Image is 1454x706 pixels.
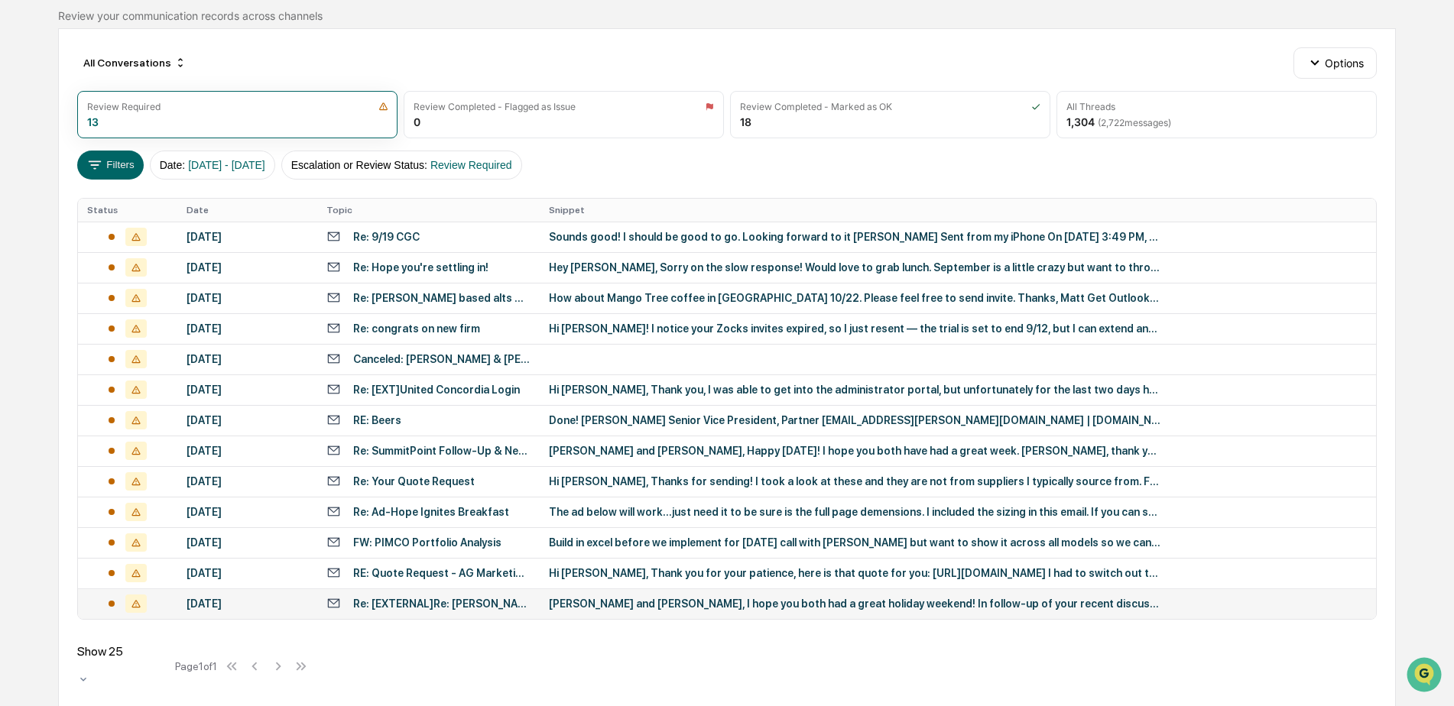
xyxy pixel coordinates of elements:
img: icon [378,102,388,112]
div: 🖐️ [15,194,28,206]
p: How can we help? [15,32,278,57]
div: Re: 9/19 CGC [353,231,420,243]
div: 13 [87,115,99,128]
div: We're available if you need us! [52,132,193,144]
button: Options [1293,47,1377,78]
div: Hi [PERSON_NAME], Thank you for your patience, here is that quote for you: [URL][DOMAIN_NAME] I h... [549,567,1160,579]
th: Snippet [540,199,1376,222]
div: [DATE] [187,261,308,274]
div: All Conversations [77,50,193,75]
div: Re: [EXTERNAL]Re: [PERSON_NAME]? [353,598,531,610]
div: 0 [414,115,420,128]
div: The ad below will work...just need it to be sure is the full page demensions. I included the sizi... [549,506,1160,518]
div: 1,304 [1066,115,1171,128]
div: [DATE] [187,322,308,335]
button: Date:[DATE] - [DATE] [150,151,275,180]
div: RE: Quote Request - AG Marketing Solutions [353,567,531,579]
button: Escalation or Review Status:Review Required [281,151,522,180]
span: ( 2,722 messages) [1098,117,1171,128]
div: Re: Ad-Hope Ignites Breakfast [353,506,509,518]
div: Re: [PERSON_NAME] based alts manager (Future Standard)- moving to [GEOGRAPHIC_DATA] [353,292,531,304]
div: Page 1 of 1 [175,660,217,672]
div: Sounds good! I should be good to go. Looking forward to it [PERSON_NAME] Sent from my iPhone On [... [549,231,1160,243]
th: Date [177,199,317,222]
div: Hi [PERSON_NAME], Thank you, I was able to get into the administrator portal, but unfortunately f... [549,384,1160,396]
span: Data Lookup [31,222,96,237]
div: Re: Your Quote Request [353,475,475,487]
div: [PERSON_NAME] and [PERSON_NAME], I hope you both had a great holiday weekend! In follow-up of you... [549,598,1160,610]
button: Filters [77,151,144,180]
div: Done! [PERSON_NAME] Senior Vice President, Partner [EMAIL_ADDRESS][PERSON_NAME][DOMAIN_NAME] | [D... [549,414,1160,426]
span: Preclearance [31,193,99,208]
div: Review your communication records across channels [58,9,1396,22]
th: Topic [317,199,540,222]
a: Powered byPylon [108,258,185,270]
img: 1746055101610-c473b297-6a78-478c-a979-82029cc54cd1 [15,117,43,144]
span: [DATE] - [DATE] [188,159,265,171]
div: [PERSON_NAME] and [PERSON_NAME], Happy [DATE]! I hope you both have had a great week. [PERSON_NAM... [549,445,1160,457]
div: 🔎 [15,223,28,235]
div: [DATE] [187,598,308,610]
div: Review Required [87,101,161,112]
div: [DATE] [187,384,308,396]
div: [DATE] [187,292,308,304]
div: Hi [PERSON_NAME], Thanks for sending! I took a look at these and they are not from suppliers I ty... [549,475,1160,487]
img: icon [705,102,714,112]
div: 18 [740,115,751,128]
div: [DATE] [187,445,308,457]
div: Show 25 [77,644,169,659]
div: [DATE] [187,536,308,549]
div: RE: Beers [353,414,401,426]
div: Re: [EXT]United Concordia Login [353,384,520,396]
span: Review Required [430,159,512,171]
a: 🗄️Attestations [105,186,196,214]
span: Attestations [126,193,190,208]
div: Start new chat [52,117,251,132]
div: Canceled: [PERSON_NAME] & [PERSON_NAME] [353,353,531,365]
th: Status [78,199,177,222]
div: Re: Hope you're settling in! [353,261,488,274]
button: Start new chat [260,121,278,140]
span: Pylon [152,259,185,270]
div: FW: PIMCO Portfolio Analysis [353,536,501,549]
iframe: Open customer support [1405,656,1446,697]
div: [DATE] [187,414,308,426]
a: 🔎Data Lookup [9,215,102,243]
div: 🗄️ [111,194,123,206]
div: Hi [PERSON_NAME]! I notice your Zocks invites expired, so I just resent — the trial is set to end... [549,322,1160,335]
div: [DATE] [187,506,308,518]
div: [DATE] [187,231,308,243]
div: Hey [PERSON_NAME], Sorry on the slow response! Would love to grab lunch. September is a little cr... [549,261,1160,274]
div: Re: SummitPoint Follow-Up & Next Steps [353,445,531,457]
a: 🖐️Preclearance [9,186,105,214]
div: [DATE] [187,475,308,487]
img: icon [1031,102,1040,112]
div: Review Completed - Flagged as Issue [414,101,576,112]
div: All Threads [1066,101,1115,112]
div: Review Completed - Marked as OK [740,101,892,112]
div: [DATE] [187,353,308,365]
div: How about Mango Tree coffee in [GEOGRAPHIC_DATA] 10/22. Please feel free to send invite. Thanks, ... [549,292,1160,304]
div: [DATE] [187,567,308,579]
div: Re: congrats on new firm [353,322,480,335]
div: Build in excel before we implement for [DATE] call with [PERSON_NAME] but want to show it across ... [549,536,1160,549]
